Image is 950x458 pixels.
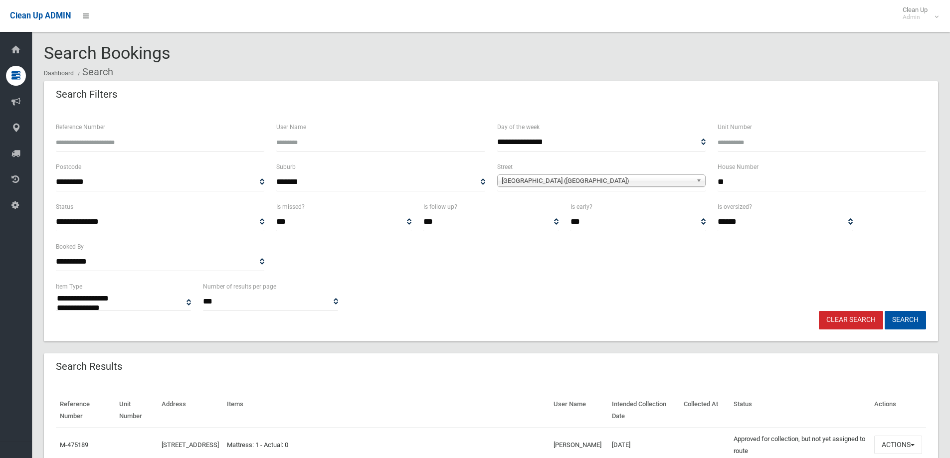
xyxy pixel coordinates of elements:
label: Suburb [276,161,296,172]
button: Search [885,311,926,329]
header: Search Filters [44,85,129,104]
label: Postcode [56,161,81,172]
label: Status [56,201,73,212]
a: Dashboard [44,70,74,77]
span: [GEOGRAPHIC_DATA] ([GEOGRAPHIC_DATA]) [502,175,692,187]
label: Reference Number [56,122,105,133]
label: Is early? [570,201,592,212]
label: Is follow up? [423,201,457,212]
th: Actions [870,393,926,428]
a: Clear Search [819,311,883,329]
th: Collected At [680,393,730,428]
label: Street [497,161,513,172]
a: [STREET_ADDRESS] [162,441,219,449]
th: Intended Collection Date [608,393,680,428]
span: Clean Up [898,6,938,21]
a: M-475189 [60,441,88,449]
small: Admin [903,13,928,21]
th: Items [223,393,550,428]
th: Status [730,393,870,428]
button: Actions [874,436,922,454]
label: Unit Number [718,122,752,133]
th: Unit Number [115,393,158,428]
label: Booked By [56,241,84,252]
label: Number of results per page [203,281,276,292]
span: Search Bookings [44,43,171,63]
label: Item Type [56,281,82,292]
header: Search Results [44,357,134,376]
span: Clean Up ADMIN [10,11,71,20]
label: House Number [718,161,759,172]
label: User Name [276,122,306,133]
li: Search [75,63,113,81]
th: Address [158,393,223,428]
label: Day of the week [497,122,540,133]
label: Is oversized? [718,201,752,212]
label: Is missed? [276,201,305,212]
th: User Name [550,393,608,428]
th: Reference Number [56,393,115,428]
